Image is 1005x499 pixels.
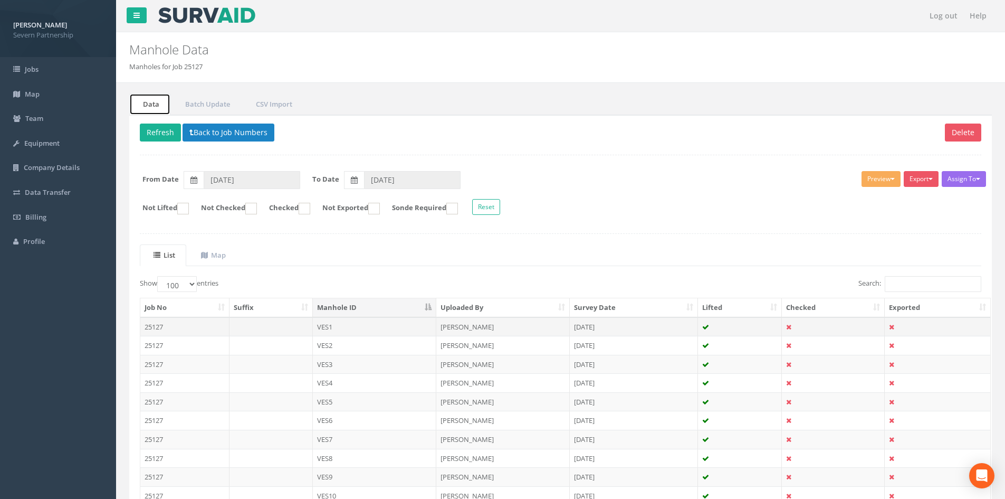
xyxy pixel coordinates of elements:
td: 25127 [140,355,229,374]
td: VES7 [313,430,437,449]
td: 25127 [140,467,229,486]
th: Exported: activate to sort column ascending [885,298,990,317]
th: Manhole ID: activate to sort column descending [313,298,437,317]
uib-tab-heading: Map [201,250,226,260]
th: Lifted: activate to sort column ascending [698,298,782,317]
td: [PERSON_NAME] [436,430,570,449]
span: Billing [25,212,46,222]
span: Data Transfer [25,187,71,197]
th: Uploaded By: activate to sort column ascending [436,298,570,317]
button: Back to Job Numbers [183,124,274,142]
td: VES5 [313,392,437,411]
label: Show entries [140,276,218,292]
td: [PERSON_NAME] [436,355,570,374]
td: [PERSON_NAME] [436,373,570,392]
td: [PERSON_NAME] [436,317,570,336]
td: [DATE] [570,373,698,392]
td: VES6 [313,411,437,430]
label: To Date [312,174,339,184]
input: Search: [885,276,981,292]
button: Refresh [140,124,181,142]
uib-tab-heading: List [154,250,175,260]
td: 25127 [140,430,229,449]
a: Batch Update [171,93,241,115]
input: From Date [204,171,300,189]
a: CSV Import [242,93,303,115]
select: Showentries [157,276,197,292]
td: [PERSON_NAME] [436,392,570,411]
label: Not Exported [312,203,380,214]
button: Export [904,171,939,187]
td: VES9 [313,467,437,486]
th: Survey Date: activate to sort column ascending [570,298,698,317]
td: [PERSON_NAME] [436,411,570,430]
td: [DATE] [570,430,698,449]
td: VES2 [313,336,437,355]
label: Search: [858,276,981,292]
input: To Date [364,171,461,189]
th: Checked: activate to sort column ascending [782,298,885,317]
span: Severn Partnership [13,30,103,40]
label: Not Lifted [132,203,189,214]
label: From Date [142,174,179,184]
h2: Manhole Data [129,43,846,57]
a: Map [187,244,237,266]
td: [PERSON_NAME] [436,336,570,355]
a: List [140,244,186,266]
span: Map [25,89,40,99]
td: VES4 [313,373,437,392]
td: [DATE] [570,467,698,486]
li: Manholes for Job 25127 [129,62,203,72]
td: [DATE] [570,355,698,374]
span: Equipment [24,138,60,148]
td: 25127 [140,373,229,392]
th: Suffix: activate to sort column ascending [229,298,313,317]
span: Jobs [25,64,39,74]
button: Preview [862,171,901,187]
a: [PERSON_NAME] Severn Partnership [13,17,103,40]
a: Data [129,93,170,115]
label: Sonde Required [381,203,458,214]
td: [DATE] [570,392,698,411]
th: Job No: activate to sort column ascending [140,298,229,317]
td: [DATE] [570,449,698,468]
button: Assign To [942,171,986,187]
label: Checked [259,203,310,214]
span: Company Details [24,163,80,172]
td: [DATE] [570,317,698,336]
td: VES1 [313,317,437,336]
td: VES3 [313,355,437,374]
span: Profile [23,237,45,246]
td: VES8 [313,449,437,468]
td: 25127 [140,392,229,411]
label: Not Checked [190,203,257,214]
td: [DATE] [570,336,698,355]
td: 25127 [140,449,229,468]
button: Reset [472,199,500,215]
td: 25127 [140,317,229,336]
td: [PERSON_NAME] [436,449,570,468]
td: 25127 [140,336,229,355]
div: Open Intercom Messenger [969,463,994,488]
strong: [PERSON_NAME] [13,20,67,30]
td: [PERSON_NAME] [436,467,570,486]
td: 25127 [140,411,229,430]
button: Delete [945,124,981,142]
td: [DATE] [570,411,698,430]
span: Team [25,114,43,123]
